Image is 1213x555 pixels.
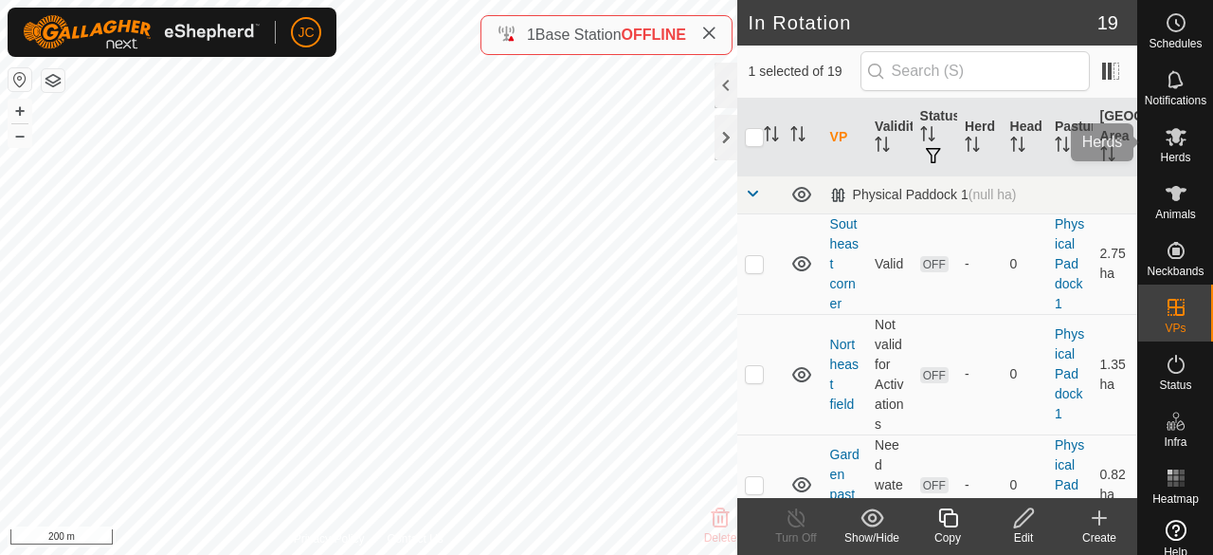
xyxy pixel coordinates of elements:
span: OFF [920,367,949,383]
td: 0 [1003,435,1047,535]
span: OFFLINE [622,27,686,43]
a: Physical Paddock 1 [1055,326,1084,421]
div: - [965,475,994,495]
p-sorticon: Activate to sort [764,129,779,144]
div: Create [1061,529,1137,546]
th: Pasture [1047,99,1092,176]
td: Valid [867,213,912,314]
p-sorticon: Activate to sort [875,139,890,155]
span: Animals [1155,209,1196,220]
button: – [9,124,31,147]
span: Schedules [1149,38,1202,49]
span: Neckbands [1147,266,1204,277]
input: Search (S) [860,51,1090,91]
div: Physical Paddock 1 [830,187,1017,203]
span: VPs [1165,323,1186,334]
p-sorticon: Activate to sort [1055,139,1070,155]
div: - [965,364,994,384]
td: 0 [1003,213,1047,314]
span: Herds [1160,152,1190,163]
a: Physical Paddock 1 [1055,437,1084,532]
th: [GEOGRAPHIC_DATA] Area [1093,99,1137,176]
th: Head [1003,99,1047,176]
th: Status [913,99,957,176]
span: Infra [1164,436,1186,448]
td: Not valid for Activations [867,314,912,435]
h2: In Rotation [749,11,1097,34]
th: VP [823,99,867,176]
span: Heatmap [1152,493,1199,505]
a: Northeast field [830,337,859,412]
p-sorticon: Activate to sort [965,139,980,155]
div: Edit [986,529,1061,546]
a: Garden pasture [830,447,860,522]
th: Validity [867,99,912,176]
p-sorticon: Activate to sort [790,129,806,144]
th: Herd [957,99,1002,176]
span: JC [298,23,314,43]
td: 2.75 ha [1093,213,1137,314]
div: Show/Hide [834,529,910,546]
div: Turn Off [758,529,834,546]
span: Base Station [535,27,622,43]
a: Privacy Policy [294,530,365,547]
p-sorticon: Activate to sort [920,129,935,144]
div: - [965,254,994,274]
td: 0.82 ha [1093,435,1137,535]
a: Physical Paddock 1 [1055,216,1084,311]
a: Contact Us [387,530,443,547]
span: Notifications [1145,95,1206,106]
button: Reset Map [9,68,31,91]
span: 19 [1097,9,1118,37]
span: OFF [920,256,949,272]
td: 1.35 ha [1093,314,1137,435]
td: 0 [1003,314,1047,435]
p-sorticon: Activate to sort [1010,139,1025,155]
span: (null ha) [969,187,1017,202]
span: Status [1159,379,1191,391]
button: + [9,100,31,122]
img: Gallagher Logo [23,15,260,49]
div: Copy [910,529,986,546]
p-sorticon: Activate to sort [1100,149,1115,164]
span: OFF [920,477,949,493]
button: Map Layers [42,69,64,92]
span: 1 selected of 19 [749,62,860,82]
td: Need watering point [867,435,912,535]
span: 1 [527,27,535,43]
a: Southeast corner [830,216,859,311]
